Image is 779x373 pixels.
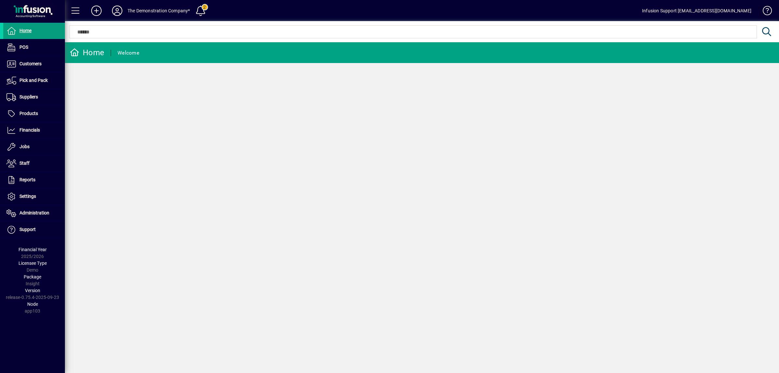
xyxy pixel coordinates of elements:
[3,188,65,205] a: Settings
[19,177,35,182] span: Reports
[3,89,65,105] a: Suppliers
[24,274,41,279] span: Package
[19,94,38,99] span: Suppliers
[19,111,38,116] span: Products
[3,56,65,72] a: Customers
[117,48,139,58] div: Welcome
[19,45,28,50] span: POS
[19,210,49,215] span: Administration
[70,47,104,58] div: Home
[19,161,30,166] span: Staff
[19,227,36,232] span: Support
[3,205,65,221] a: Administration
[642,6,751,16] div: Infusion Support [EMAIL_ADDRESS][DOMAIN_NAME]
[27,302,38,307] span: Node
[3,139,65,155] a: Jobs
[25,288,40,293] span: Version
[19,247,47,252] span: Financial Year
[3,106,65,122] a: Products
[3,72,65,89] a: Pick and Pack
[107,5,128,17] button: Profile
[3,155,65,172] a: Staff
[19,28,31,33] span: Home
[3,222,65,238] a: Support
[3,172,65,188] a: Reports
[19,61,42,66] span: Customers
[19,144,30,149] span: Jobs
[19,127,40,133] span: Financials
[3,122,65,138] a: Financials
[19,261,47,266] span: Licensee Type
[86,5,107,17] button: Add
[758,1,771,22] a: Knowledge Base
[3,39,65,56] a: POS
[19,78,48,83] span: Pick and Pack
[128,6,190,16] div: The Demonstration Company*
[19,194,36,199] span: Settings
